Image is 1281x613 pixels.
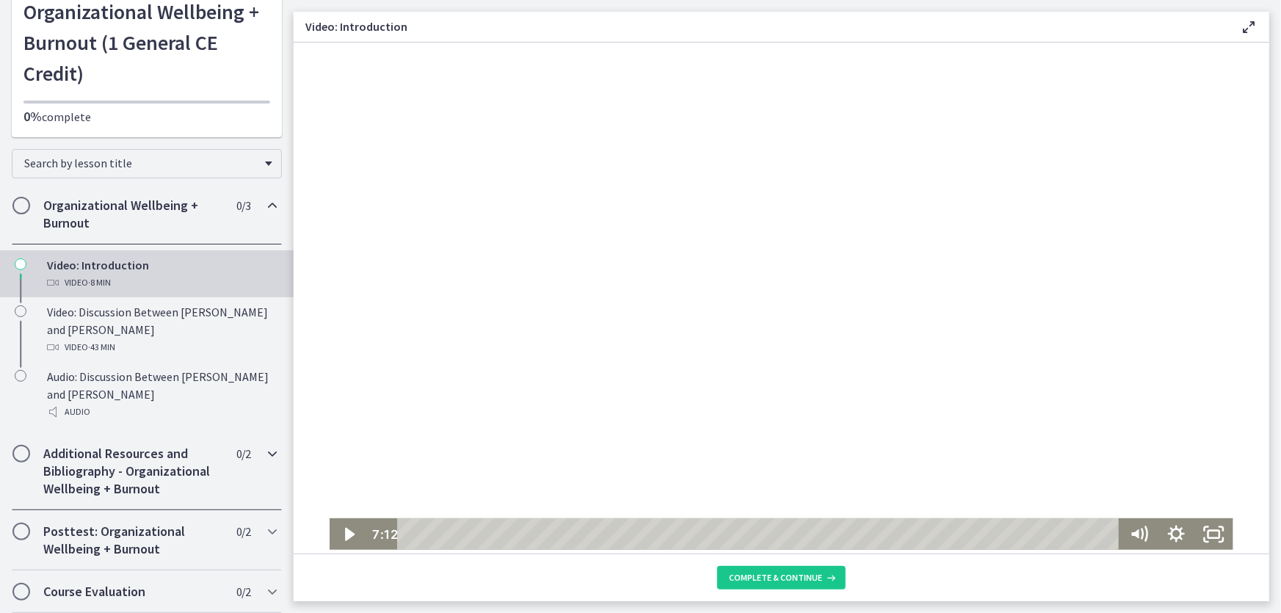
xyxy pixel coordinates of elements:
div: Playbar [118,476,817,508]
h2: Organizational Wellbeing + Burnout [43,197,222,232]
h3: Video: Introduction [305,18,1216,35]
h2: Additional Resources and Bibliography - Organizational Wellbeing + Burnout [43,445,222,498]
div: Search by lesson title [12,149,282,178]
div: Video: Discussion Between [PERSON_NAME] and [PERSON_NAME] [47,303,276,356]
div: Video [47,338,276,356]
button: Show settings menu [864,476,901,508]
span: Search by lesson title [24,156,258,170]
h2: Posttest: Organizational Wellbeing + Burnout [43,523,222,558]
h2: Course Evaluation [43,583,222,601]
div: Video: Introduction [47,256,276,291]
button: Mute [827,476,864,508]
span: 0 / 2 [236,445,250,463]
button: Complete & continue [717,566,846,590]
span: 0% [23,108,42,125]
span: 0 / 2 [236,583,250,601]
button: Play Video [36,476,73,508]
div: Video [47,274,276,291]
iframe: Video Lesson [294,43,1269,550]
span: · 8 min [88,274,111,291]
p: complete [23,108,270,126]
button: Fullscreen [901,476,939,508]
span: 0 / 3 [236,197,250,214]
span: Complete & continue [729,572,822,584]
div: Audio: Discussion Between [PERSON_NAME] and [PERSON_NAME] [47,368,276,421]
span: 0 / 2 [236,523,250,540]
div: Audio [47,403,276,421]
span: · 43 min [88,338,115,356]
